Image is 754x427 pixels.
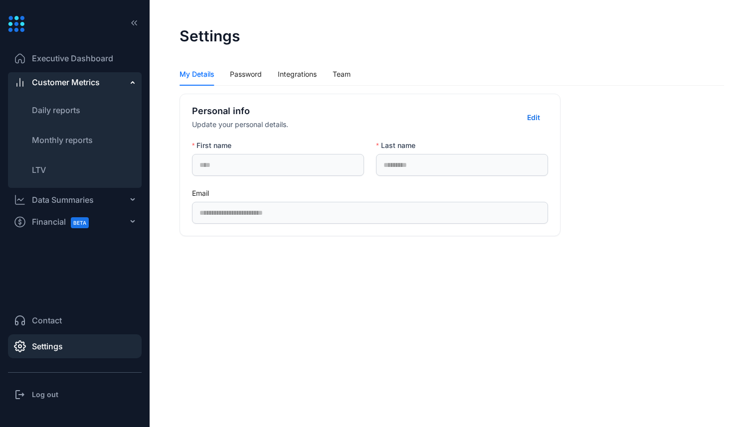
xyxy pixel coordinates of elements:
[32,76,100,88] span: Customer Metrics
[32,165,46,175] span: LTV
[32,105,80,115] span: Daily reports
[376,154,548,176] input: Last name
[519,110,548,126] button: Edit
[192,120,288,129] span: Update your personal details.
[32,135,93,145] span: Monthly reports
[32,340,63,352] span: Settings
[32,211,98,233] span: Financial
[527,113,540,123] span: Edit
[165,15,739,57] header: Settings
[192,104,288,118] h3: Personal info
[32,390,58,400] h3: Log out
[180,69,214,80] div: My Details
[32,314,62,326] span: Contact
[192,141,238,150] label: First name
[230,69,262,80] div: Password
[192,202,548,224] input: Email
[278,69,317,80] div: Integrations
[333,69,351,80] div: Team
[376,141,422,150] label: Last name
[192,188,216,199] label: Email
[192,154,364,176] input: First name
[32,194,94,206] div: Data Summaries
[71,217,89,228] span: BETA
[32,52,113,64] span: Executive Dashboard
